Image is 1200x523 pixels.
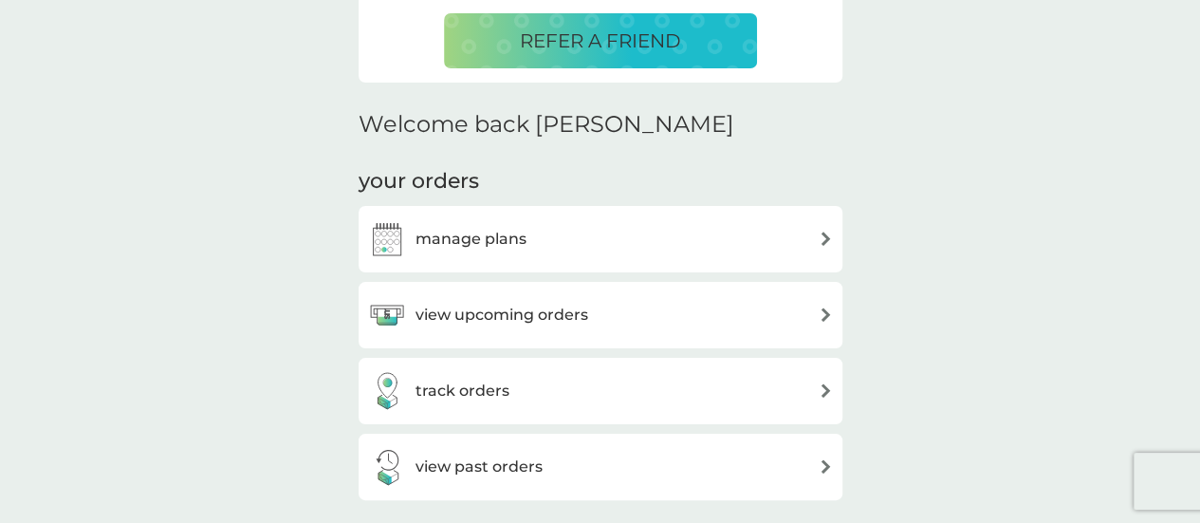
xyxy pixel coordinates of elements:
[520,26,681,56] p: REFER A FRIEND
[415,303,588,327] h3: view upcoming orders
[415,227,526,252] h3: manage plans
[415,455,543,479] h3: view past orders
[819,459,833,474] img: arrow right
[819,232,833,246] img: arrow right
[415,379,509,403] h3: track orders
[359,111,734,139] h2: Welcome back [PERSON_NAME]
[444,13,757,68] button: REFER A FRIEND
[359,167,479,196] h3: your orders
[819,308,833,322] img: arrow right
[819,383,833,398] img: arrow right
